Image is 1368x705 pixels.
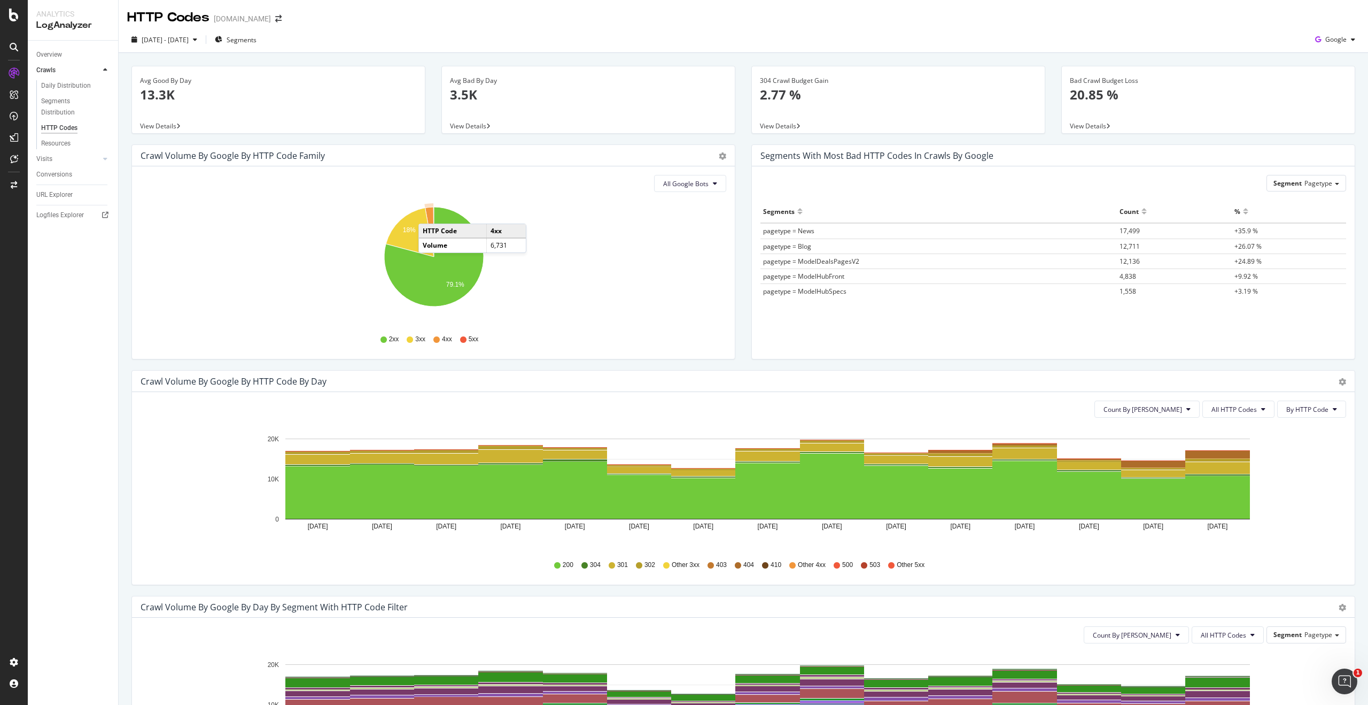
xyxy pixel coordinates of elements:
[469,335,479,344] span: 5xx
[886,523,906,530] text: [DATE]
[644,561,655,570] span: 302
[760,86,1037,104] p: 2.77 %
[1211,405,1257,414] span: All HTTP Codes
[141,376,327,387] div: Crawl Volume by google by HTTP Code by Day
[36,19,110,32] div: LogAnalyzer
[822,523,842,530] text: [DATE]
[275,15,282,22] div: arrow-right-arrow-left
[211,31,261,48] button: Segments
[1234,287,1258,296] span: +3.19 %
[897,561,924,570] span: Other 5xx
[590,561,601,570] span: 304
[227,35,256,44] span: Segments
[1094,401,1200,418] button: Count By [PERSON_NAME]
[127,31,201,48] button: [DATE] - [DATE]
[487,224,526,238] td: 4xx
[275,516,279,523] text: 0
[1120,226,1140,235] span: 17,499
[663,179,709,188] span: All Google Bots
[1084,626,1189,643] button: Count By [PERSON_NAME]
[442,335,452,344] span: 4xx
[372,523,392,530] text: [DATE]
[36,189,73,201] div: URL Explorer
[1120,242,1140,251] span: 12,711
[760,150,993,161] div: Segments with most bad HTTP codes in Crawls by google
[1120,287,1136,296] span: 1,558
[41,96,111,118] a: Segments Distribution
[763,257,859,266] span: pagetype = ModelDealsPagesV2
[450,121,486,131] span: View Details
[36,49,62,60] div: Overview
[214,13,271,24] div: [DOMAIN_NAME]
[1070,121,1106,131] span: View Details
[36,65,56,76] div: Crawls
[1143,523,1163,530] text: [DATE]
[450,86,727,104] p: 3.5K
[763,272,844,281] span: pagetype = ModelHubFront
[1192,626,1264,643] button: All HTTP Codes
[1015,523,1035,530] text: [DATE]
[563,561,573,570] span: 200
[140,76,417,86] div: Avg Good By Day
[1339,604,1346,611] div: gear
[719,152,726,160] div: gear
[268,435,279,443] text: 20K
[1201,631,1246,640] span: All HTTP Codes
[1304,179,1332,188] span: Pagetype
[758,523,778,530] text: [DATE]
[771,561,781,570] span: 410
[36,210,84,221] div: Logfiles Explorer
[403,226,416,234] text: 18%
[419,238,487,252] td: Volume
[36,169,111,180] a: Conversions
[41,80,91,91] div: Daily Distribution
[36,49,111,60] a: Overview
[760,121,796,131] span: View Details
[1120,272,1136,281] span: 4,838
[1304,630,1332,639] span: Pagetype
[36,169,72,180] div: Conversions
[1277,401,1346,418] button: By HTTP Code
[1354,669,1362,677] span: 1
[436,523,456,530] text: [DATE]
[1332,669,1357,694] iframe: Intercom live chat
[389,335,399,344] span: 2xx
[1103,405,1182,414] span: Count By Day
[1339,378,1346,386] div: gear
[41,138,111,149] a: Resources
[141,201,726,325] svg: A chart.
[140,86,417,104] p: 13.3K
[629,523,649,530] text: [DATE]
[419,224,487,238] td: HTTP Code
[36,154,100,165] a: Visits
[1093,631,1171,640] span: Count By Day
[41,138,71,149] div: Resources
[268,661,279,669] text: 20K
[268,476,279,483] text: 10K
[41,122,111,134] a: HTTP Codes
[1234,242,1262,251] span: +26.07 %
[36,9,110,19] div: Analytics
[760,76,1037,86] div: 304 Crawl Budget Gain
[1273,179,1302,188] span: Segment
[140,121,176,131] span: View Details
[1207,523,1227,530] text: [DATE]
[308,523,328,530] text: [DATE]
[869,561,880,570] span: 503
[617,561,628,570] span: 301
[1070,86,1347,104] p: 20.85 %
[142,35,189,44] span: [DATE] - [DATE]
[693,523,713,530] text: [DATE]
[950,523,970,530] text: [DATE]
[36,189,111,201] a: URL Explorer
[41,80,111,91] a: Daily Distribution
[501,523,521,530] text: [DATE]
[1234,257,1262,266] span: +24.89 %
[141,426,1346,550] svg: A chart.
[672,561,699,570] span: Other 3xx
[798,561,826,570] span: Other 4xx
[1234,226,1258,235] span: +35.9 %
[763,203,795,220] div: Segments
